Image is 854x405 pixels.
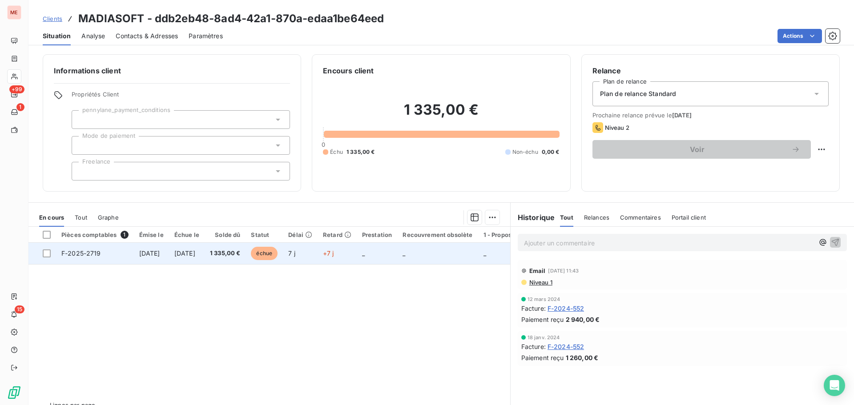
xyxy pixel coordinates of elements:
[483,231,552,238] div: 1 - Proposition en cours
[824,375,845,396] div: Open Intercom Messenger
[603,146,791,153] span: Voir
[600,89,677,98] span: Plan de relance Standard
[521,315,564,324] span: Paiement reçu
[39,214,64,221] span: En cours
[174,249,195,257] span: [DATE]
[251,231,278,238] div: Statut
[548,268,579,273] span: [DATE] 11:43
[139,231,164,238] div: Émise le
[323,65,374,76] h6: Encours client
[43,15,62,22] span: Clients
[7,5,21,20] div: ME
[560,214,573,221] span: Tout
[403,231,472,238] div: Recouvrement obsolète
[483,249,486,257] span: _
[7,385,21,400] img: Logo LeanPay
[189,32,223,40] span: Paramètres
[210,231,241,238] div: Solde dû
[79,116,86,124] input: Ajouter une valeur
[330,148,343,156] span: Échu
[542,148,560,156] span: 0,00 €
[251,247,278,260] span: échue
[362,249,365,257] span: _
[61,231,129,239] div: Pièces comptables
[346,148,375,156] span: 1 335,00 €
[116,32,178,40] span: Contacts & Adresses
[512,148,538,156] span: Non-échu
[79,141,86,149] input: Ajouter une valeur
[592,140,811,159] button: Voir
[592,65,829,76] h6: Relance
[529,267,546,274] span: Email
[81,32,105,40] span: Analyse
[403,249,405,257] span: _
[61,249,101,257] span: F-2025-2719
[288,231,312,238] div: Délai
[210,249,241,258] span: 1 335,00 €
[43,14,62,23] a: Clients
[521,304,546,313] span: Facture :
[323,101,559,128] h2: 1 335,00 €
[511,212,555,223] h6: Historique
[75,214,87,221] span: Tout
[139,249,160,257] span: [DATE]
[98,214,119,221] span: Graphe
[605,124,629,131] span: Niveau 2
[548,342,584,351] span: F-2024-552
[288,249,295,257] span: 7 j
[528,279,552,286] span: Niveau 1
[362,231,392,238] div: Prestation
[528,297,560,302] span: 12 mars 2024
[78,11,384,27] h3: MADIASOFT - ddb2eb48-8ad4-42a1-870a-edaa1be64eed
[528,335,560,340] span: 18 janv. 2024
[54,65,290,76] h6: Informations client
[584,214,609,221] span: Relances
[672,112,692,119] span: [DATE]
[323,231,351,238] div: Retard
[121,231,129,239] span: 1
[521,342,546,351] span: Facture :
[15,305,24,313] span: 15
[566,315,600,324] span: 2 940,00 €
[9,85,24,93] span: +99
[322,141,325,148] span: 0
[72,91,290,103] span: Propriétés Client
[323,249,334,257] span: +7 j
[548,304,584,313] span: F-2024-552
[174,231,199,238] div: Échue le
[566,353,599,362] span: 1 260,00 €
[592,112,829,119] span: Prochaine relance prévue le
[777,29,822,43] button: Actions
[521,353,564,362] span: Paiement reçu
[672,214,706,221] span: Portail client
[620,214,661,221] span: Commentaires
[16,103,24,111] span: 1
[43,32,71,40] span: Situation
[79,167,86,175] input: Ajouter une valeur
